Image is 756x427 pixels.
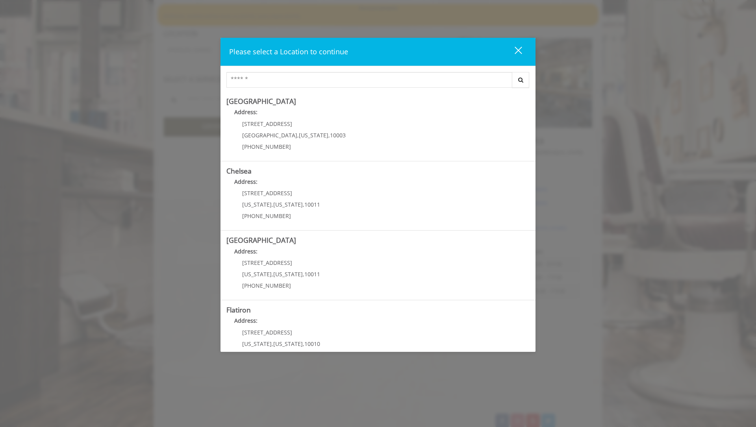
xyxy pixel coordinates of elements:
span: [US_STATE] [299,131,328,139]
span: 10011 [304,201,320,208]
b: [GEOGRAPHIC_DATA] [226,235,296,245]
span: , [272,201,273,208]
span: [US_STATE] [273,270,303,278]
div: Center Select [226,72,530,92]
b: Address: [234,178,258,185]
span: [STREET_ADDRESS] [242,329,292,336]
span: [US_STATE] [242,340,272,348]
span: , [328,131,330,139]
span: 10011 [304,270,320,278]
i: Search button [516,77,525,83]
span: [STREET_ADDRESS] [242,120,292,128]
span: , [303,201,304,208]
span: [US_STATE] [273,340,303,348]
b: [GEOGRAPHIC_DATA] [226,96,296,106]
span: , [297,131,299,139]
span: [US_STATE] [273,201,303,208]
span: Please select a Location to continue [229,47,348,56]
b: Flatiron [226,305,251,314]
span: 10003 [330,131,346,139]
span: , [303,340,304,348]
span: , [272,270,273,278]
span: [US_STATE] [242,201,272,208]
b: Address: [234,248,258,255]
b: Address: [234,108,258,116]
span: [PHONE_NUMBER] [242,143,291,150]
span: [PHONE_NUMBER] [242,212,291,220]
div: close dialog [506,46,521,58]
span: [PHONE_NUMBER] [242,282,291,289]
input: Search Center [226,72,512,88]
span: [STREET_ADDRESS] [242,189,292,197]
span: , [303,270,304,278]
span: [GEOGRAPHIC_DATA] [242,131,297,139]
span: [STREET_ADDRESS] [242,259,292,266]
span: , [272,340,273,348]
button: close dialog [500,44,527,60]
span: [US_STATE] [242,270,272,278]
span: 10010 [304,340,320,348]
b: Address: [234,317,258,324]
b: Chelsea [226,166,252,176]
